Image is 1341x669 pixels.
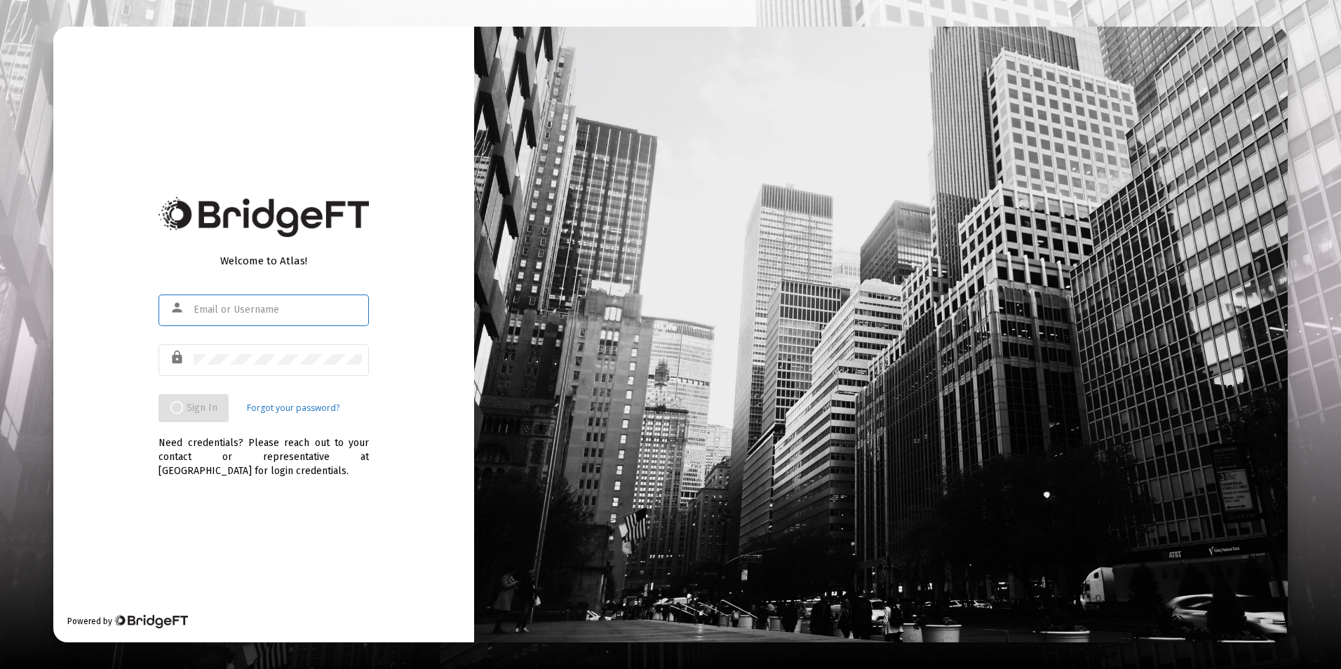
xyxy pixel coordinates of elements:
[159,254,369,268] div: Welcome to Atlas!
[114,614,187,628] img: Bridge Financial Technology Logo
[67,614,187,628] div: Powered by
[170,349,187,366] mat-icon: lock
[159,394,229,422] button: Sign In
[159,422,369,478] div: Need credentials? Please reach out to your contact or representative at [GEOGRAPHIC_DATA] for log...
[170,299,187,316] mat-icon: person
[170,402,217,414] span: Sign In
[194,304,362,316] input: Email or Username
[159,197,369,237] img: Bridge Financial Technology Logo
[247,401,339,415] a: Forgot your password?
